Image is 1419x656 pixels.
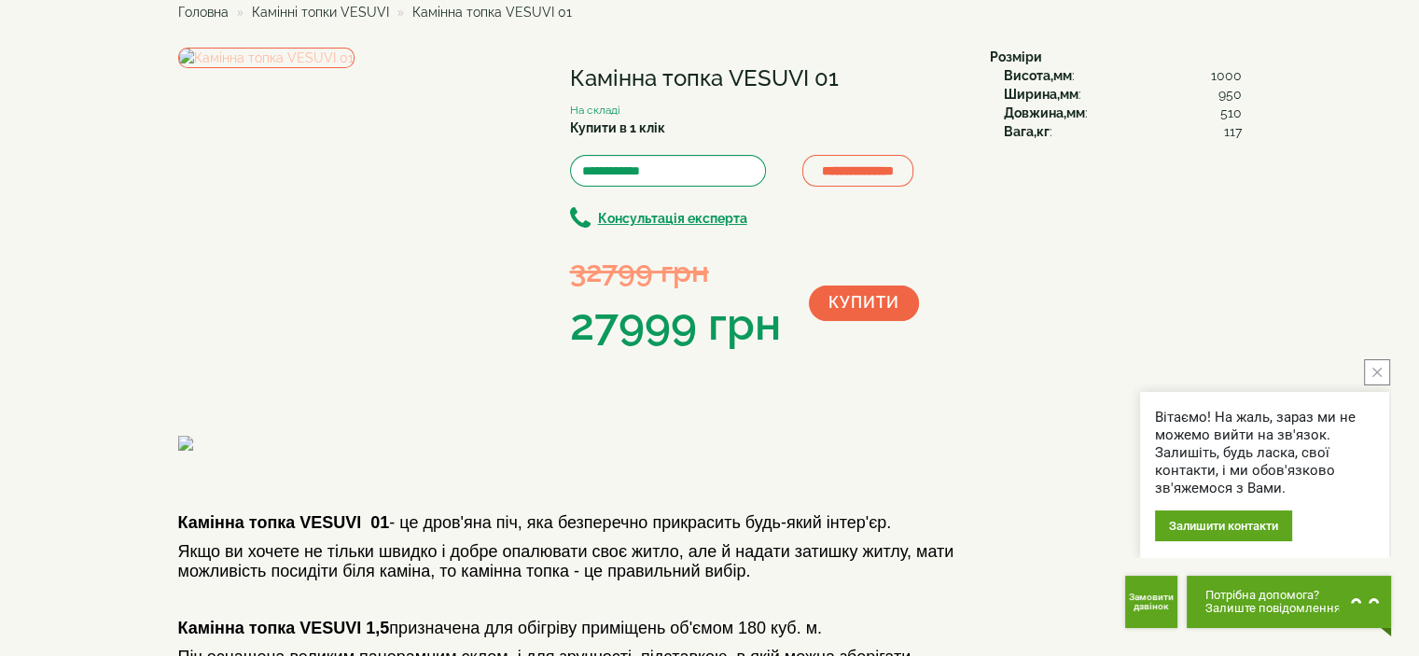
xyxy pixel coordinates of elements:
[1125,576,1177,628] button: Get Call button
[1004,124,1050,139] b: Вага,кг
[412,5,572,20] span: Камінна топка VESUVI 01
[1155,510,1292,541] div: Залишити контакти
[1004,105,1085,120] b: Довжина,мм
[1224,122,1242,141] span: 117
[1205,602,1341,615] span: Залиште повідомлення
[570,250,781,292] div: 32799 грн
[570,104,620,117] small: На складі
[570,119,665,137] label: Купити в 1 клік
[178,619,822,637] font: призначена для обігріву приміщень об'ємом 180 куб. м.
[1004,87,1078,102] b: Ширина,мм
[598,211,747,226] b: Консультація експерта
[178,513,390,532] b: Камінна топка VESUVI 01
[990,49,1042,64] b: Розміри
[1004,122,1242,141] div: :
[1218,85,1242,104] span: 950
[1129,593,1174,611] span: Замовити дзвінок
[1004,66,1242,85] div: :
[1004,104,1242,122] div: :
[1155,409,1374,497] div: Вітаємо! На жаль, зараз ми не можемо вийти на зв'язок. Залишіть, будь ласка, свої контакти, і ми ...
[570,66,962,91] h1: Камінна топка VESUVI 01
[178,5,229,20] a: Головна
[1205,589,1341,602] span: Потрібна допомога?
[1211,66,1242,85] span: 1000
[570,293,781,356] div: 27999 грн
[178,513,892,532] font: - це дров'яна піч, яка безперечно прикрасить будь-який інтер'єр.
[1364,359,1390,385] button: close button
[1187,576,1391,628] button: Chat button
[178,48,355,68] img: Камінна топка VESUVI 01
[809,286,919,321] button: Купити
[1004,68,1072,83] b: Висота,мм
[178,619,390,637] b: Камінна топка VESUVI 1,5
[178,542,954,580] font: Якщо ви хочете не тільки швидко і добре опалювати своє житло, але й надати затишку житлу, мати мо...
[1220,104,1242,122] span: 510
[252,5,389,20] a: Камінні топки VESUVI
[1004,85,1242,104] div: :
[178,436,505,451] img: fire.gif.pagespeed.ce.qLlqlCxrG1.gif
